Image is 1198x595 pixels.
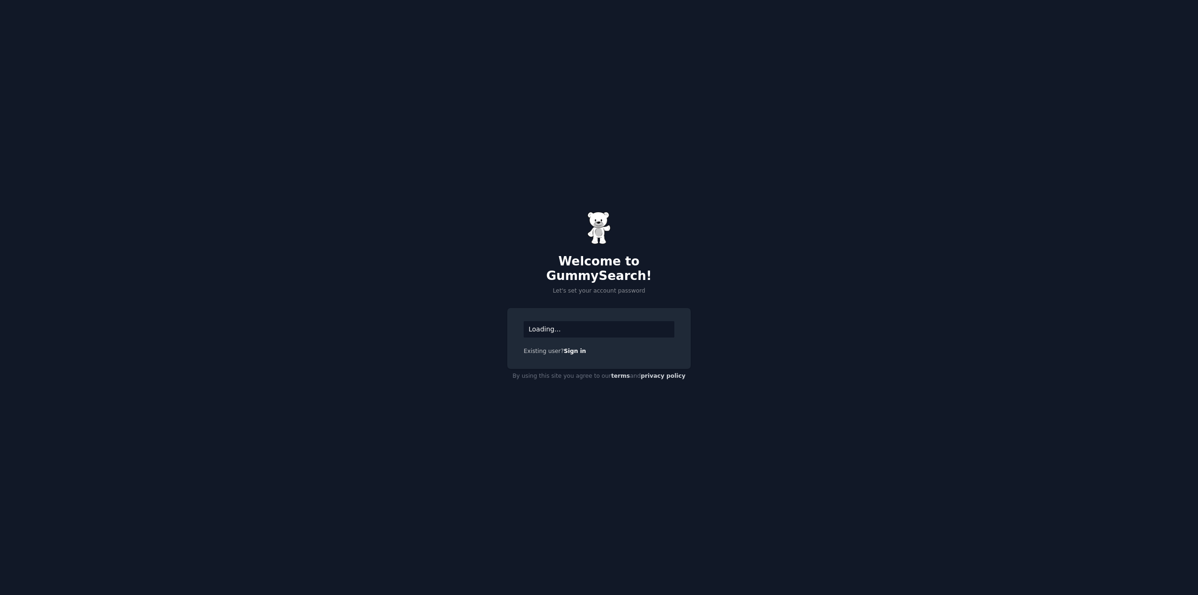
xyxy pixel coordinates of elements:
a: terms [611,373,630,379]
img: Gummy Bear [587,212,611,244]
p: Let's set your account password [507,287,691,295]
span: Existing user? [524,348,564,354]
div: By using this site you agree to our and [507,369,691,384]
div: Loading... [524,321,674,338]
a: Sign in [564,348,586,354]
h2: Welcome to GummySearch! [507,254,691,284]
a: privacy policy [641,373,686,379]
